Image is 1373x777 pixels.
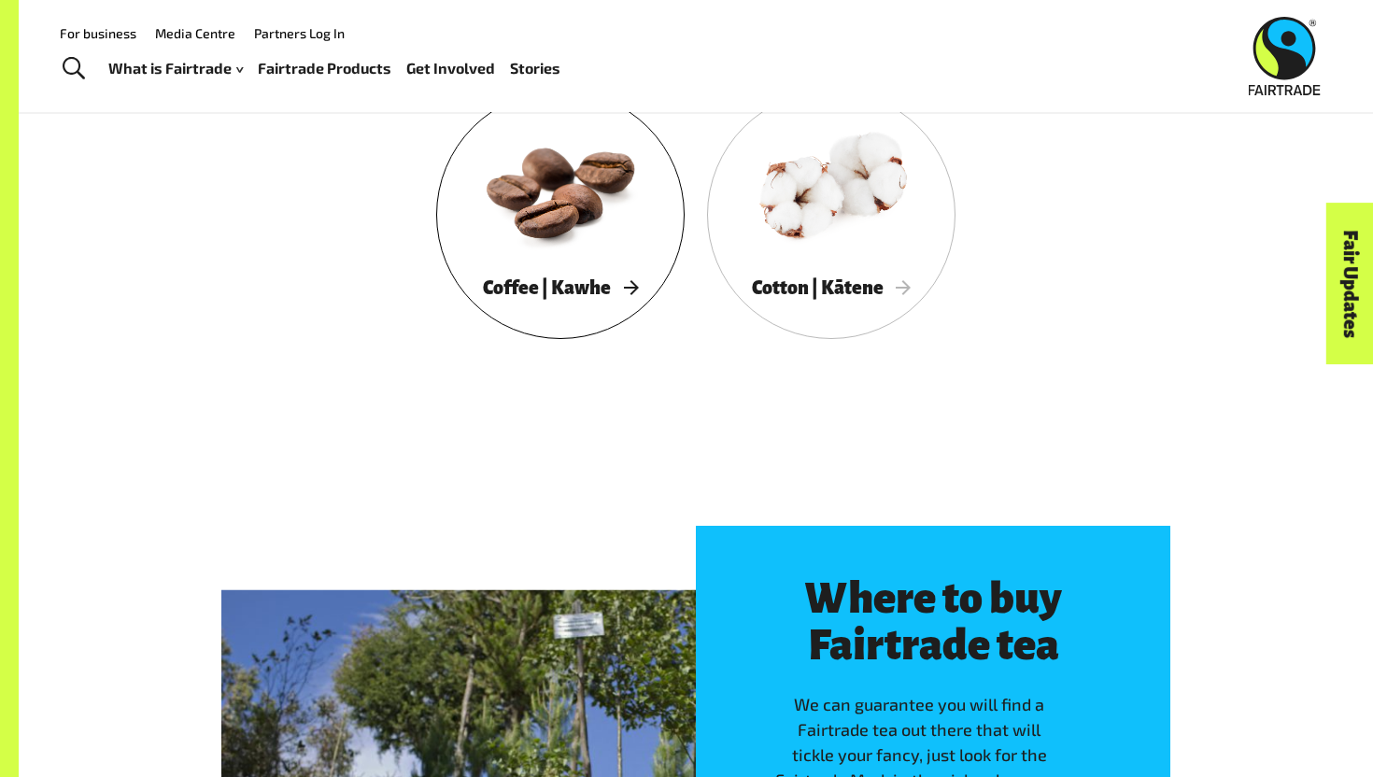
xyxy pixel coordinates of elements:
[1249,17,1321,95] img: Fairtrade Australia New Zealand logo
[60,25,136,41] a: For business
[483,277,638,298] span: Coffee | Kawhe
[155,25,235,41] a: Media Centre
[707,91,955,339] a: Cotton | Kātene
[254,25,345,41] a: Partners Log In
[258,55,391,82] a: Fairtrade Products
[752,277,911,298] span: Cotton | Kātene
[406,55,495,82] a: Get Involved
[775,575,1092,669] h3: Where to buy Fairtrade tea
[510,55,560,82] a: Stories
[50,46,96,92] a: Toggle Search
[436,91,685,339] a: Coffee | Kawhe
[108,55,243,82] a: What is Fairtrade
